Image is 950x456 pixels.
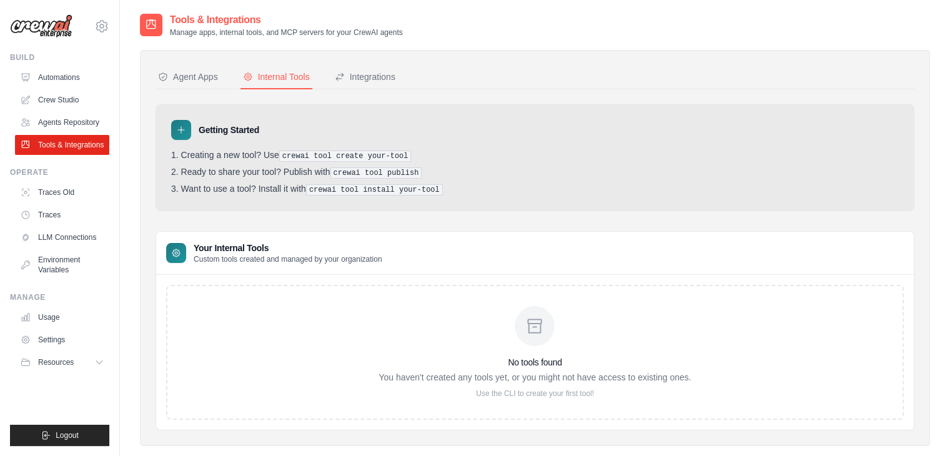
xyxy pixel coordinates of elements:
pre: crewai tool publish [330,167,422,179]
li: Creating a new tool? Use [171,150,899,162]
p: Use the CLI to create your first tool! [379,389,691,399]
div: Build [10,52,109,62]
img: Logo [10,14,72,38]
li: Want to use a tool? Install it with [171,184,899,196]
p: Manage apps, internal tools, and MCP servers for your CrewAI agents [170,27,403,37]
a: Usage [15,307,109,327]
div: Internal Tools [243,71,310,83]
p: You haven't created any tools yet, or you might not have access to existing ones. [379,371,691,384]
li: Ready to share your tool? Publish with [171,167,899,179]
button: Agent Apps [156,66,220,89]
a: Agents Repository [15,112,109,132]
div: Operate [10,167,109,177]
button: Internal Tools [240,66,312,89]
button: Resources [15,352,109,372]
p: Custom tools created and managed by your organization [194,254,382,264]
span: Resources [38,357,74,367]
div: Manage [10,292,109,302]
a: Automations [15,67,109,87]
a: Traces [15,205,109,225]
div: Integrations [335,71,395,83]
span: Logout [56,430,79,440]
a: Crew Studio [15,90,109,110]
button: Logout [10,425,109,446]
h3: Getting Started [199,124,259,136]
pre: crewai tool install your-tool [306,184,443,196]
div: Agent Apps [158,71,218,83]
a: LLM Connections [15,227,109,247]
button: Integrations [332,66,398,89]
a: Settings [15,330,109,350]
h3: No tools found [379,356,691,369]
a: Traces Old [15,182,109,202]
a: Tools & Integrations [15,135,109,155]
iframe: Chat Widget [888,396,950,456]
a: Environment Variables [15,250,109,280]
h2: Tools & Integrations [170,12,403,27]
pre: crewai tool create your-tool [279,151,412,162]
h3: Your Internal Tools [194,242,382,254]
